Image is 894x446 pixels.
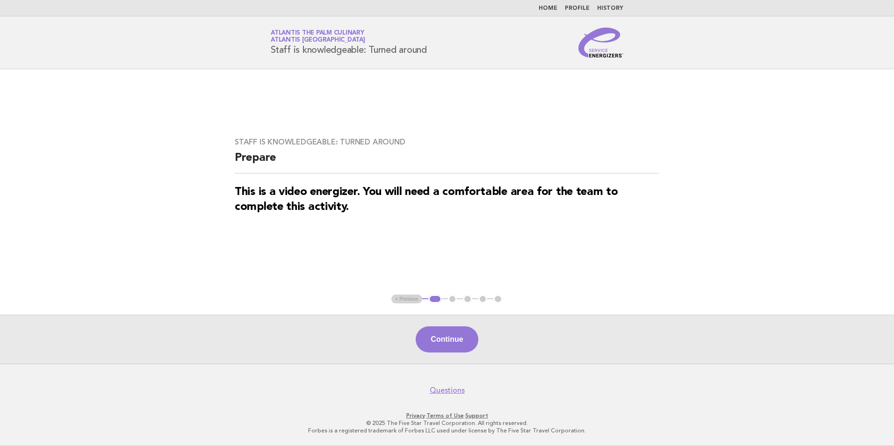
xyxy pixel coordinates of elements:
[578,28,623,58] img: Service Energizers
[426,412,464,419] a: Terms of Use
[597,6,623,11] a: History
[416,326,478,352] button: Continue
[428,295,442,304] button: 1
[565,6,590,11] a: Profile
[271,30,365,43] a: Atlantis The Palm CulinaryAtlantis [GEOGRAPHIC_DATA]
[406,412,425,419] a: Privacy
[235,187,618,213] strong: This is a video energizer. You will need a comfortable area for the team to complete this activity.
[271,37,365,43] span: Atlantis [GEOGRAPHIC_DATA]
[539,6,557,11] a: Home
[430,386,465,395] a: Questions
[161,427,733,434] p: Forbes is a registered trademark of Forbes LLC used under license by The Five Star Travel Corpora...
[465,412,488,419] a: Support
[271,30,427,55] h1: Staff is knowledgeable: Turned around
[161,419,733,427] p: © 2025 The Five Star Travel Corporation. All rights reserved.
[235,137,659,147] h3: Staff is knowledgeable: Turned around
[235,151,659,173] h2: Prepare
[161,412,733,419] p: · ·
